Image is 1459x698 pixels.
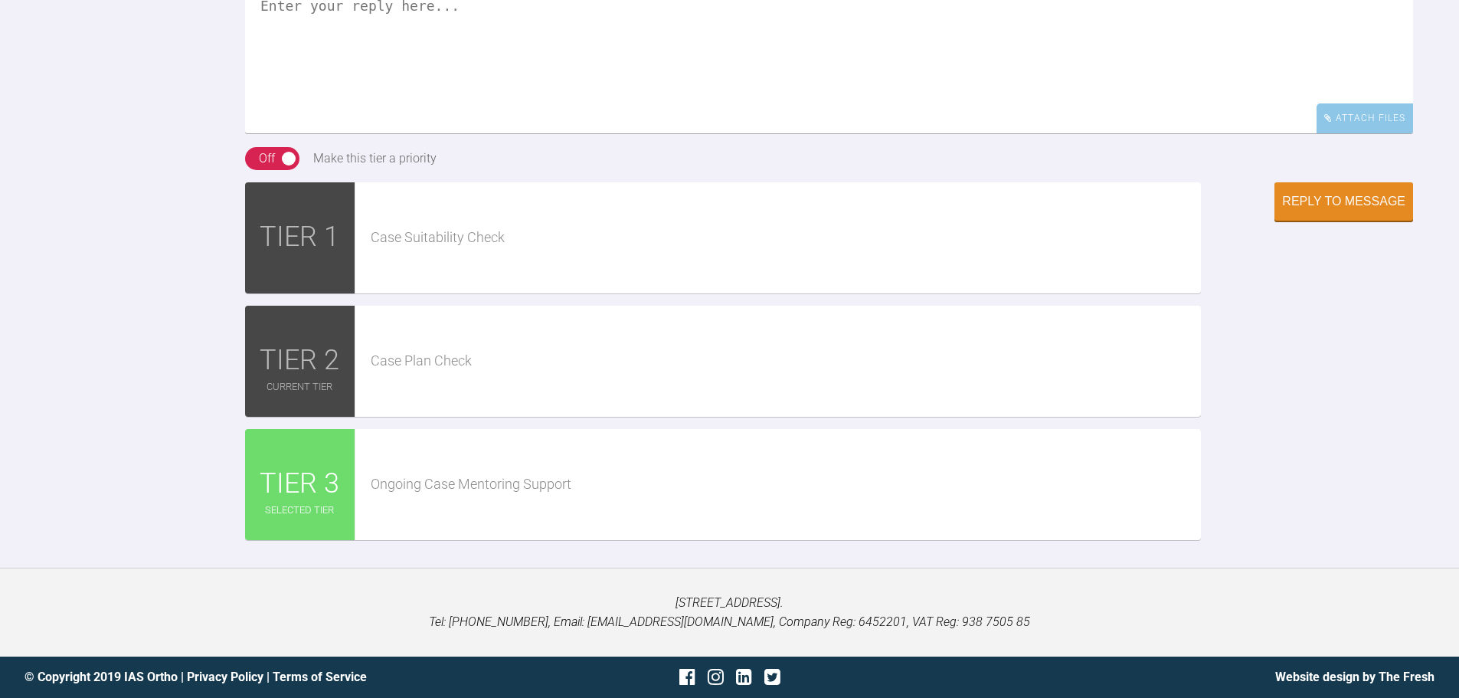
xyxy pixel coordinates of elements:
a: Terms of Service [273,670,367,684]
span: TIER 3 [260,462,339,506]
div: Off [259,149,275,169]
div: © Copyright 2019 IAS Ortho | | [25,667,495,687]
a: Website design by The Fresh [1275,670,1434,684]
div: Case Suitability Check [371,227,1202,249]
span: TIER 1 [260,215,339,260]
div: Ongoing Case Mentoring Support [371,474,1202,496]
div: Reply to Message [1282,195,1405,208]
button: Reply to Message [1274,182,1413,221]
div: Attach Files [1317,103,1413,133]
a: Privacy Policy [187,670,263,684]
p: [STREET_ADDRESS]. Tel: [PHONE_NUMBER], Email: [EMAIL_ADDRESS][DOMAIN_NAME], Company Reg: 6452201,... [25,593,1434,632]
span: TIER 2 [260,339,339,383]
div: Make this tier a priority [313,149,437,169]
div: Case Plan Check [371,350,1202,372]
